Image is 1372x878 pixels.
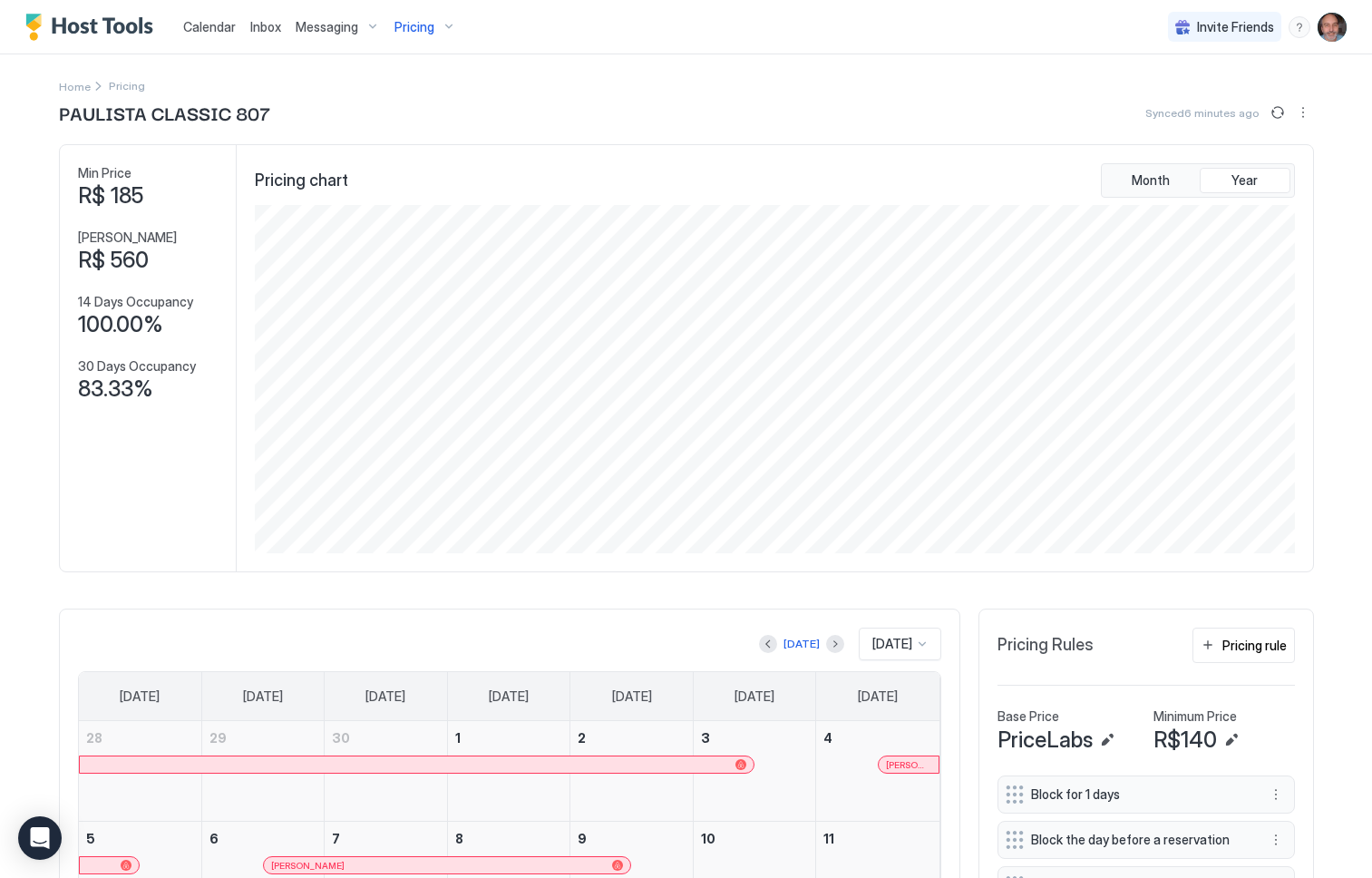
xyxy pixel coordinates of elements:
div: menu [1289,16,1310,38]
span: Minimum Price [1153,708,1237,725]
span: [DATE] [858,688,898,705]
button: Previous month [759,635,777,653]
a: October 4, 2025 [816,721,939,755]
span: 83.33% [78,376,153,403]
a: October 10, 2025 [694,822,816,855]
button: Year [1200,168,1290,193]
span: 100.00% [78,311,163,338]
span: Month [1132,172,1170,189]
span: [PERSON_NAME] [886,759,931,771]
a: October 8, 2025 [448,822,570,855]
span: Messaging [296,19,358,35]
td: September 28, 2025 [79,721,202,822]
span: R$ 560 [78,247,149,274]
span: 2 [578,730,586,746]
span: Min Price [78,165,131,181]
a: Wednesday [471,672,547,721]
a: September 28, 2025 [79,721,201,755]
a: September 29, 2025 [202,721,325,755]
span: [DATE] [120,688,160,705]
span: [PERSON_NAME] [271,860,345,872]
button: Edit [1096,729,1118,751]
span: 28 [86,730,102,746]
span: 9 [578,831,587,846]
span: Synced 6 minutes ago [1145,106,1260,120]
span: Home [59,80,91,93]
div: Breadcrumb [59,76,91,95]
div: Block the day before a reservation menu [997,821,1295,859]
span: 5 [86,831,95,846]
span: 1 [455,730,461,746]
span: 11 [823,831,834,846]
span: Calendar [183,19,236,34]
span: 10 [701,831,715,846]
a: Sunday [102,672,178,721]
button: Sync prices [1267,102,1289,123]
span: 29 [209,730,227,746]
span: [DATE] [872,636,912,652]
div: [PERSON_NAME] [271,860,623,872]
span: R$140 [1153,727,1217,754]
a: Thursday [594,672,670,721]
span: PriceLabs [997,727,1093,754]
div: Open Intercom Messenger [18,816,62,860]
span: 3 [701,730,710,746]
div: menu [1292,102,1314,123]
a: Calendar [183,17,236,36]
span: PAULISTA CLASSIC 807 [59,99,270,126]
a: Friday [716,672,793,721]
div: Pricing rule [1222,636,1287,655]
span: Pricing Rules [997,635,1094,656]
a: October 11, 2025 [816,822,939,855]
span: [DATE] [243,688,283,705]
td: September 29, 2025 [201,721,325,822]
td: October 3, 2025 [693,721,816,822]
span: Block for 1 days [1031,786,1247,803]
span: [DATE] [612,688,652,705]
a: October 9, 2025 [570,822,693,855]
td: October 2, 2025 [570,721,694,822]
span: Inbox [250,19,281,34]
a: October 1, 2025 [448,721,570,755]
button: Month [1105,168,1196,193]
div: User profile [1318,13,1347,42]
a: Monday [225,672,301,721]
span: 4 [823,730,832,746]
a: October 2, 2025 [570,721,693,755]
button: More options [1292,102,1314,123]
span: Pricing [394,19,434,35]
span: 6 [209,831,219,846]
span: 30 [332,730,350,746]
a: Home [59,76,91,95]
span: Block the day before a reservation [1031,832,1247,848]
div: tab-group [1101,163,1295,198]
a: October 6, 2025 [202,822,325,855]
a: September 30, 2025 [325,721,447,755]
td: October 1, 2025 [447,721,570,822]
span: Invite Friends [1197,19,1274,35]
span: [DATE] [365,688,405,705]
a: Tuesday [347,672,423,721]
td: October 4, 2025 [816,721,939,822]
a: October 7, 2025 [325,822,447,855]
button: More options [1265,829,1287,851]
span: 8 [455,831,463,846]
td: September 30, 2025 [325,721,448,822]
button: More options [1265,784,1287,805]
div: menu [1265,829,1287,851]
span: R$ 185 [78,182,143,210]
a: October 3, 2025 [694,721,816,755]
span: Base Price [997,708,1059,725]
span: Year [1231,172,1258,189]
span: 30 Days Occupancy [78,358,196,375]
span: Breadcrumb [109,79,145,93]
span: 7 [332,831,340,846]
a: Inbox [250,17,281,36]
button: [DATE] [781,633,822,655]
span: 14 Days Occupancy [78,294,193,310]
span: [DATE] [489,688,529,705]
div: menu [1265,784,1287,805]
a: Host Tools Logo [25,14,161,41]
